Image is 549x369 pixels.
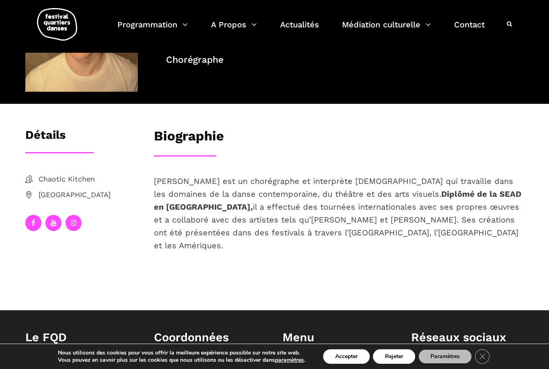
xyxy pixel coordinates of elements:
a: facebook [25,215,41,231]
a: Programmation [117,18,188,41]
h3: Biographie [154,128,224,148]
p: [PERSON_NAME] est un chorégraphe et interprète [DEMOGRAPHIC_DATA] qui travaille dans les domaines... [154,175,524,252]
button: paramètres [275,357,304,364]
a: youtube [45,215,61,231]
h3: Détails [25,128,66,148]
p: Vous pouvez en savoir plus sur les cookies que nous utilisons ou les désactiver dans . [58,357,305,364]
p: Nous utilisons des cookies pour vous offrir la meilleure expérience possible sur notre site web. [58,349,305,357]
span: Chaotic Kitchen [39,173,138,185]
button: Close GDPR Cookie Banner [475,349,490,364]
a: A Propos [211,18,257,41]
h1: Coordonnées [154,330,266,344]
button: Accepter [323,349,370,364]
a: Médiation culturelle [342,18,431,41]
img: logo-fqd-med [37,8,77,41]
button: Rejeter [373,349,415,364]
span: [GEOGRAPHIC_DATA] [39,189,138,201]
a: Contact [454,18,485,41]
a: Actualités [280,18,319,41]
h1: Le FQD [25,330,138,344]
button: Paramètres [418,349,472,364]
h1: Menu [283,330,395,344]
a: instagram [66,215,82,231]
h1: Réseaux sociaux [411,330,524,344]
p: Chorégraphe [166,53,524,68]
